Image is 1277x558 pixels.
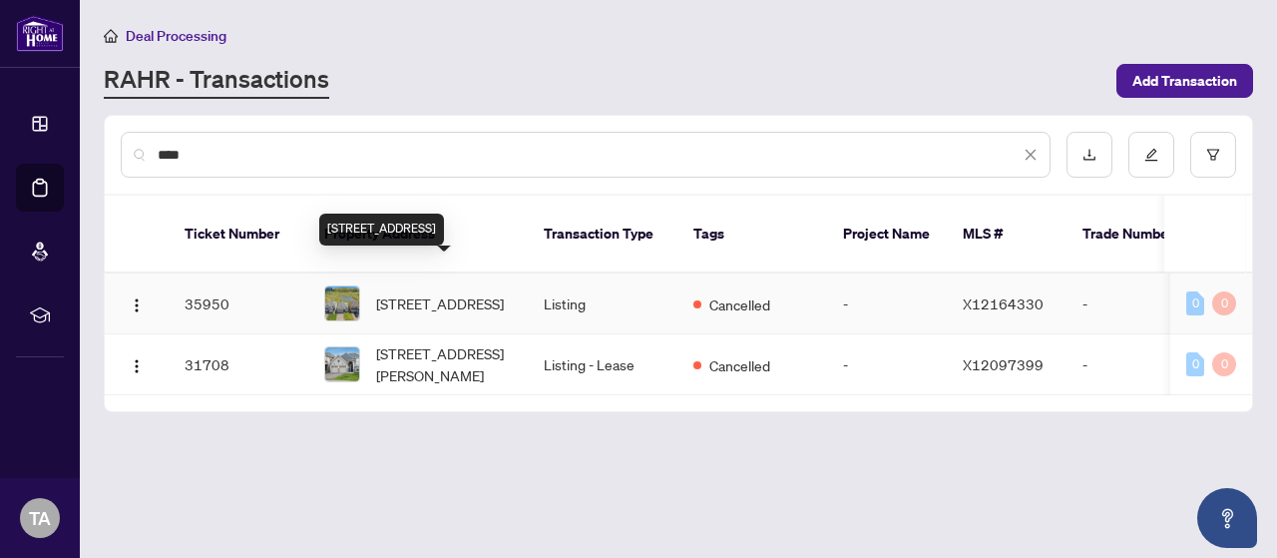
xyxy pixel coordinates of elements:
span: TA [29,504,51,532]
th: Ticket Number [169,196,308,274]
span: download [1082,148,1096,162]
img: Logo [129,358,145,374]
img: logo [16,15,64,52]
div: 0 [1186,291,1204,315]
span: edit [1144,148,1158,162]
a: RAHR - Transactions [104,63,329,99]
div: 0 [1212,352,1236,376]
div: 0 [1186,352,1204,376]
td: 31708 [169,334,308,395]
span: Cancelled [709,354,770,376]
button: Open asap [1197,488,1257,548]
th: Transaction Type [528,196,677,274]
button: download [1066,132,1112,178]
div: 0 [1212,291,1236,315]
div: [STREET_ADDRESS] [319,214,444,246]
th: Project Name [827,196,947,274]
button: Logo [121,348,153,380]
span: Cancelled [709,293,770,315]
button: edit [1128,132,1174,178]
button: filter [1190,132,1236,178]
th: MLS # [947,196,1066,274]
td: - [827,334,947,395]
span: Add Transaction [1132,65,1237,97]
th: Trade Number [1066,196,1206,274]
th: Property Address [308,196,528,274]
th: Tags [677,196,827,274]
span: X12097399 [963,355,1044,373]
td: Listing [528,274,677,334]
td: - [1066,334,1206,395]
img: thumbnail-img [325,347,359,381]
img: thumbnail-img [325,286,359,320]
span: [STREET_ADDRESS][PERSON_NAME] [376,342,512,386]
span: X12164330 [963,294,1044,312]
span: [STREET_ADDRESS] [376,292,504,314]
button: Logo [121,287,153,319]
td: - [1066,274,1206,334]
button: Add Transaction [1116,64,1253,98]
td: Listing - Lease [528,334,677,395]
td: 35950 [169,274,308,334]
span: Deal Processing [126,27,226,45]
span: close [1024,148,1038,162]
td: - [827,274,947,334]
span: filter [1206,148,1220,162]
span: home [104,29,118,43]
img: Logo [129,297,145,313]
